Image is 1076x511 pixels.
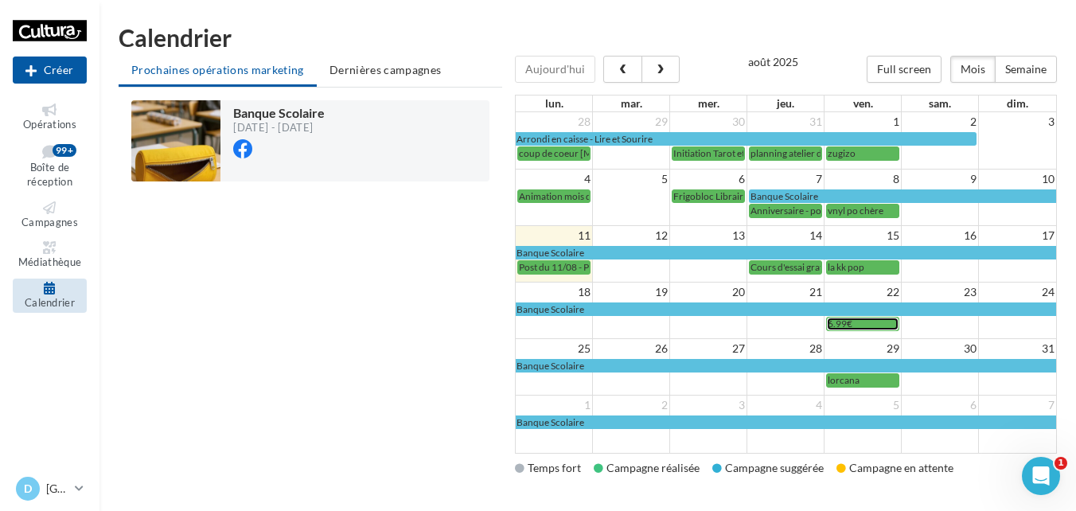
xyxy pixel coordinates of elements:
a: Initiation Tarot et cartomancie Julien EP (Livre) [672,146,745,160]
span: Banque Scolaire [750,190,818,202]
span: Campagnes [21,216,78,228]
span: coup de coeur [MEDICAL_DATA] - post du 28/07 [519,147,721,159]
td: 28 [516,112,593,131]
th: mar. [593,96,670,111]
span: Banque Scolaire [517,360,584,372]
td: 29 [825,339,902,359]
span: Initiation Tarot et cartomancie Julien EP (Livre) [673,147,867,159]
a: Animation mois d'aout - post du 4/08 [517,189,591,203]
span: Banque Scolaire [517,247,584,259]
td: 24 [979,283,1056,302]
p: [GEOGRAPHIC_DATA] [46,481,68,497]
a: 6.99€ [826,317,899,330]
span: D [24,481,32,497]
td: 31 [979,339,1056,359]
span: Post du 11/08 - Promo puzzle [519,261,641,273]
td: 6 [902,396,979,415]
td: 23 [902,283,979,302]
td: 12 [593,226,670,246]
td: 28 [747,339,825,359]
button: Full screen [867,56,941,83]
a: vnyl po chère [826,204,899,217]
a: D [GEOGRAPHIC_DATA] [13,474,87,504]
a: Banque Scolaire [516,359,1056,373]
h1: Calendrier [119,25,1057,49]
td: 31 [747,112,825,131]
td: 25 [516,339,593,359]
td: 15 [825,226,902,246]
div: Campagne suggérée [712,460,824,476]
td: 6 [670,170,747,189]
td: 14 [747,226,825,246]
a: lorcana [826,373,899,387]
a: Boîte de réception99+ [13,141,87,192]
span: Anniversaire - post du 7/08 [750,205,863,216]
td: 19 [593,283,670,302]
span: vnyl po chère [828,205,883,216]
a: la kk pop [826,260,899,274]
a: Anniversaire - post du 7/08 [749,204,822,217]
span: Opérations [23,118,76,131]
td: 26 [593,339,670,359]
td: 2 [902,112,979,131]
td: 30 [670,112,747,131]
button: Créer [13,57,87,84]
a: coup de coeur [MEDICAL_DATA] - post du 28/07 [517,146,591,160]
td: 29 [593,112,670,131]
span: zugizo [828,147,856,159]
td: 1 [825,112,902,131]
td: 9 [902,170,979,189]
span: Cours d'essai gratuit - post du 14/08 [750,261,899,273]
button: Aujourd'hui [515,56,595,83]
td: 21 [747,283,825,302]
span: Médiathèque [18,256,82,269]
span: 6.99€ [828,318,852,330]
td: 30 [902,339,979,359]
th: sam. [902,96,979,111]
td: 5 [825,396,902,415]
a: zugizo [826,146,899,160]
th: dim. [979,96,1056,111]
td: 27 [670,339,747,359]
td: 8 [825,170,902,189]
span: la kk pop [828,261,864,273]
td: 7 [747,170,825,189]
th: ven. [825,96,902,111]
div: Nouvelle campagne [13,57,87,84]
td: 22 [825,283,902,302]
a: Médiathèque [13,238,87,272]
a: Cours d'essai gratuit - post du 14/08 [749,260,822,274]
span: Boîte de réception [27,161,72,189]
a: Banque Scolaire [516,302,1056,316]
td: 4 [747,396,825,415]
div: [DATE] - [DATE] [233,123,325,133]
span: Prochaines opérations marketing [131,63,304,76]
td: 2 [593,396,670,415]
div: Campagne en attente [836,460,953,476]
button: Mois [950,56,996,83]
a: Banque Scolaire [516,246,1056,259]
a: Campagnes [13,198,87,232]
td: 4 [516,170,593,189]
div: 99+ [53,144,76,157]
a: planning atelier du mois d'aout - post du 31/07 [749,146,822,160]
a: Arrondi en caisse - Lire et Sourire [516,132,977,146]
td: 10 [979,170,1056,189]
div: Temps fort [515,460,581,476]
a: Calendrier [13,279,87,313]
span: Dernières campagnes [329,63,442,76]
span: 1 [1055,457,1067,470]
td: 5 [593,170,670,189]
a: Banque Scolaire [516,415,1056,429]
td: 20 [670,283,747,302]
td: 17 [979,226,1056,246]
span: Banque Scolaire [517,303,584,315]
a: Opérations [13,100,87,135]
span: Calendrier [25,296,75,309]
span: Frigobloc Librairie [673,190,750,202]
a: Frigobloc Librairie [672,189,745,203]
td: 1 [516,396,593,415]
div: Campagne réalisée [594,460,700,476]
span: Banque Scolaire [517,416,584,428]
h2: août 2025 [748,56,798,68]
